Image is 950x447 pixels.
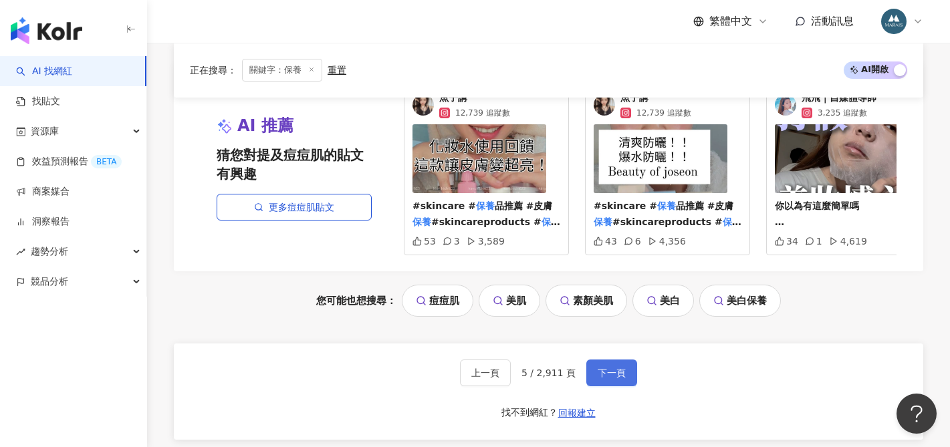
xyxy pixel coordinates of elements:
[676,200,734,211] span: 品推薦 #皮膚
[775,92,923,120] a: KOL Avatar飛飛｜自媒體導師3,235 追蹤數
[174,285,923,317] div: 您可能也想搜尋：
[11,17,82,44] img: logo
[16,95,60,108] a: 找貼文
[412,216,431,227] mark: 保養
[443,236,460,247] div: 3
[471,367,499,378] span: 上一頁
[624,236,641,247] div: 6
[521,367,576,378] span: 5 / 2,911 頁
[237,115,293,138] span: AI 推薦
[598,367,626,378] span: 下一頁
[479,285,540,317] a: 美肌
[586,359,637,386] button: 下一頁
[217,194,372,220] a: 更多痘痘肌貼文
[412,200,476,211] span: #skincare #
[412,92,560,120] a: KOL Avatar魚子講12,739 追蹤數
[476,200,495,211] mark: 保養
[439,92,510,105] span: 魚子講
[594,92,741,120] a: KOL Avatar魚子講12,739 追蹤數
[775,200,859,243] span: 你以為有這麼簡單嗎 #臉部
[881,9,907,34] img: 358735463_652854033541749_1509380869568117342_n.jpg
[648,236,686,247] div: 4,356
[709,14,752,29] span: 繁體中文
[431,216,542,227] span: #skincareproducts #
[805,236,822,247] div: 1
[802,92,876,105] span: 飛飛｜自媒體導師
[829,236,867,247] div: 4,619
[495,200,553,211] span: 品推薦 #皮膚
[723,216,741,227] mark: 保養
[612,216,723,227] span: #skincareproducts #
[16,65,72,78] a: searchAI 找網紅
[558,408,596,418] span: 回報建立
[775,236,798,247] div: 34
[594,94,615,116] img: KOL Avatar
[636,107,691,119] span: 12,739 追蹤數
[402,285,473,317] a: 痘痘肌
[16,247,25,257] span: rise
[632,285,694,317] a: 美白
[217,146,372,183] span: 猜您對提及痘痘肌的貼文有興趣
[811,15,854,27] span: 活動訊息
[558,402,596,424] button: 回報建立
[16,185,70,198] a: 商案媒合
[328,65,346,76] div: 重置
[594,216,612,227] mark: 保養
[657,200,676,211] mark: 保養
[620,92,691,105] span: 魚子講
[818,107,867,119] span: 3,235 追蹤數
[594,236,617,247] div: 43
[455,107,510,119] span: 12,739 追蹤數
[546,285,627,317] a: 素顏美肌
[31,267,68,297] span: 競品分析
[699,285,781,317] a: 美白保養
[242,59,322,82] span: 關鍵字：保養
[190,65,237,76] span: 正在搜尋 ：
[897,394,937,434] iframe: Help Scout Beacon - Open
[775,94,796,116] img: KOL Avatar
[31,116,59,146] span: 資源庫
[412,236,436,247] div: 53
[594,200,657,211] span: #skincare #
[16,215,70,229] a: 洞察報告
[542,216,560,227] mark: 保養
[467,236,505,247] div: 3,589
[460,359,511,386] button: 上一頁
[16,155,122,168] a: 效益預測報告BETA
[412,94,434,116] img: KOL Avatar
[31,237,68,267] span: 趨勢分析
[501,406,558,420] div: 找不到網紅？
